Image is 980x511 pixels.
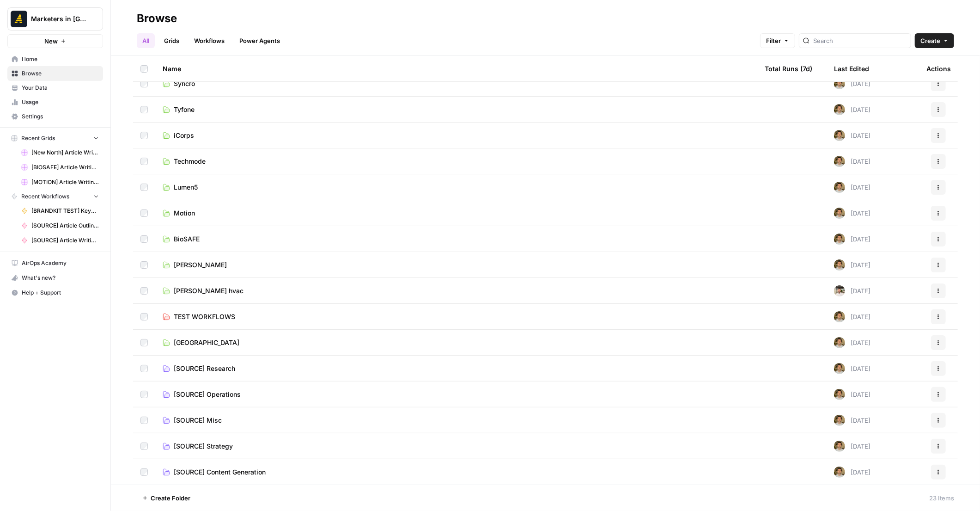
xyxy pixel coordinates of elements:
img: 3yju8kyn2znwnw93b46w7rs9iqok [834,285,845,296]
span: Your Data [22,84,99,92]
a: Your Data [7,80,103,95]
div: Name [163,56,750,81]
a: Browse [7,66,103,81]
img: 5zyzjh3tw4s3l6pe5wy4otrd1hyg [834,130,845,141]
div: Actions [926,56,951,81]
img: 5zyzjh3tw4s3l6pe5wy4otrd1hyg [834,234,845,245]
a: [SOURCE] Article Writing - Transcript-Driven Articles [17,233,103,248]
span: BioSAFE [174,234,200,244]
span: [BIOSAFE] Article Writing - Keyword-Driven Article + Source Grid [31,163,99,172]
div: [DATE] [834,363,870,374]
img: 5zyzjh3tw4s3l6pe5wy4otrd1hyg [834,311,845,322]
span: [PERSON_NAME] hvac [174,286,243,296]
button: Filter [760,33,795,48]
div: Browse [137,11,177,26]
div: [DATE] [834,467,870,478]
button: Workspace: Marketers in Demand [7,7,103,31]
a: [PERSON_NAME] hvac [163,286,750,296]
img: 5zyzjh3tw4s3l6pe5wy4otrd1hyg [834,467,845,478]
a: Tyfone [163,105,750,114]
span: Recent Workflows [21,192,69,201]
span: Syncro [174,79,195,88]
a: Motion [163,209,750,218]
span: Lumen5 [174,183,198,192]
div: [DATE] [834,208,870,219]
div: [DATE] [834,78,870,89]
span: Help + Support [22,289,99,297]
a: [BRANDKIT TEST] Keyword-Driven Article: Content Brief [17,203,103,218]
a: Lumen5 [163,183,750,192]
span: [SOURCE] Article Writing - Transcript-Driven Articles [31,236,99,245]
span: Marketers in [GEOGRAPHIC_DATA] [31,14,87,24]
a: [SOURCE] Misc [163,416,750,425]
span: [SOURCE] Misc [174,416,222,425]
span: Settings [22,112,99,121]
div: [DATE] [834,182,870,193]
span: Home [22,55,99,63]
a: Power Agents [234,33,286,48]
img: 5zyzjh3tw4s3l6pe5wy4otrd1hyg [834,363,845,374]
div: [DATE] [834,389,870,400]
span: Filter [766,36,781,45]
div: [DATE] [834,415,870,426]
span: Techmode [174,157,206,166]
span: [New North] Article Writing-Transcript-Driven Article Grid [31,148,99,157]
div: What's new? [8,271,103,285]
span: Browse [22,69,99,78]
img: 5zyzjh3tw4s3l6pe5wy4otrd1hyg [834,182,845,193]
a: [New North] Article Writing-Transcript-Driven Article Grid [17,145,103,160]
span: TEST WORKFLOWS [174,312,235,321]
span: Usage [22,98,99,106]
button: Recent Workflows [7,190,103,203]
a: [SOURCE] Research [163,364,750,373]
button: New [7,34,103,48]
div: [DATE] [834,337,870,348]
div: 23 Items [929,493,954,503]
div: [DATE] [834,104,870,115]
span: Create Folder [151,493,190,503]
span: [PERSON_NAME] [174,260,227,270]
a: BioSAFE [163,234,750,244]
a: Grids [158,33,185,48]
span: Motion [174,209,195,218]
a: [SOURCE] Content Generation [163,468,750,477]
button: What's new? [7,271,103,285]
span: [SOURCE] Content Generation [174,468,266,477]
span: [SOURCE] Operations [174,390,241,399]
span: Create [920,36,940,45]
img: 5zyzjh3tw4s3l6pe5wy4otrd1hyg [834,389,845,400]
span: Tyfone [174,105,195,114]
img: 5zyzjh3tw4s3l6pe5wy4otrd1hyg [834,415,845,426]
img: 5zyzjh3tw4s3l6pe5wy4otrd1hyg [834,208,845,219]
a: Usage [7,95,103,110]
a: Techmode [163,157,750,166]
div: [DATE] [834,441,870,452]
div: [DATE] [834,259,870,271]
button: Help + Support [7,285,103,300]
a: [MOTION] Article Writing-Transcript-Driven Article Grid [17,175,103,190]
a: All [137,33,155,48]
a: iCorps [163,131,750,140]
div: [DATE] [834,234,870,245]
span: New [44,37,58,46]
img: 5zyzjh3tw4s3l6pe5wy4otrd1hyg [834,259,845,271]
div: Last Edited [834,56,869,81]
div: [DATE] [834,130,870,141]
span: [SOURCE] Research [174,364,235,373]
a: [GEOGRAPHIC_DATA] [163,338,750,347]
a: [PERSON_NAME] [163,260,750,270]
a: Home [7,52,103,67]
span: [SOURCE] Strategy [174,442,233,451]
span: iCorps [174,131,194,140]
span: Recent Grids [21,134,55,142]
a: [SOURCE] Article Outline - Transcript-Driven Articles [17,218,103,233]
img: Marketers in Demand Logo [11,11,27,27]
a: [BIOSAFE] Article Writing - Keyword-Driven Article + Source Grid [17,160,103,175]
a: Workflows [189,33,230,48]
a: TEST WORKFLOWS [163,312,750,321]
div: Total Runs (7d) [765,56,812,81]
a: Syncro [163,79,750,88]
img: 5zyzjh3tw4s3l6pe5wy4otrd1hyg [834,337,845,348]
img: 5zyzjh3tw4s3l6pe5wy4otrd1hyg [834,156,845,167]
a: AirOps Academy [7,256,103,271]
